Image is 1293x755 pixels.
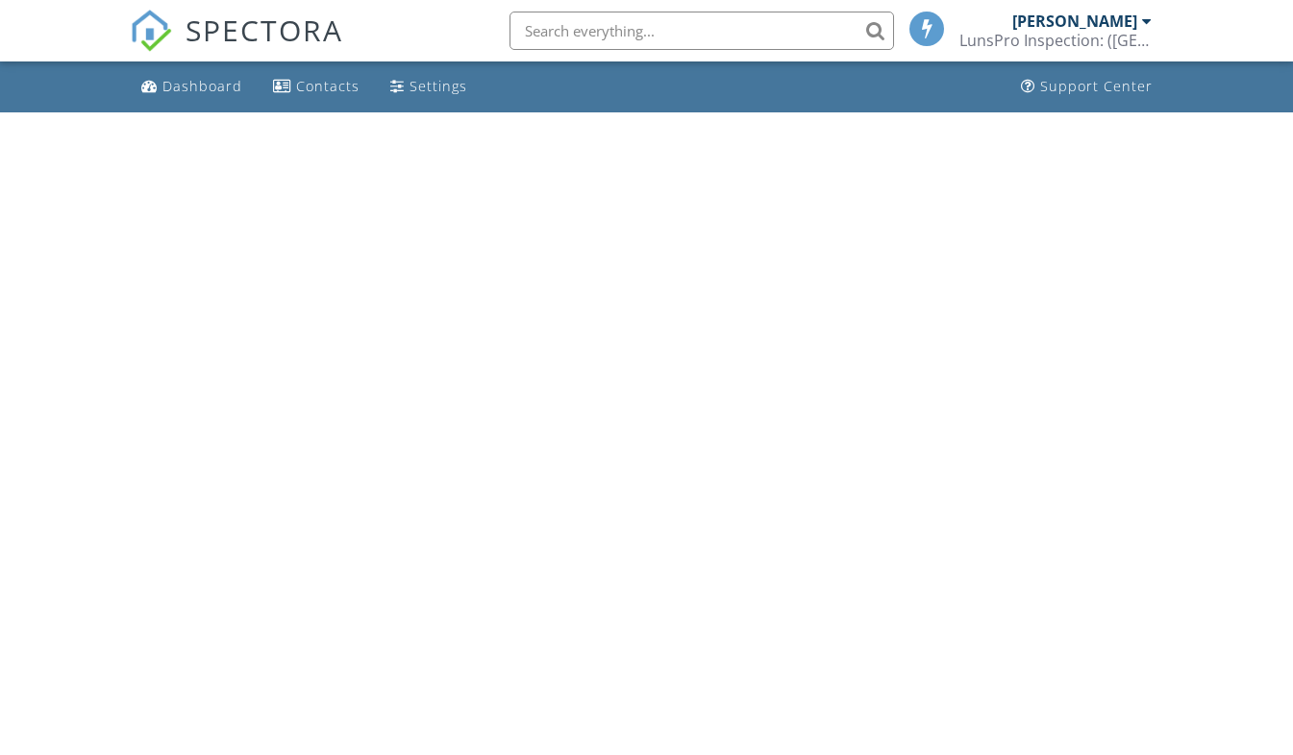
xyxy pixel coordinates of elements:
[959,31,1152,50] div: LunsPro Inspection: (Atlanta)
[134,69,250,105] a: Dashboard
[162,77,242,95] div: Dashboard
[130,26,343,66] a: SPECTORA
[1013,69,1160,105] a: Support Center
[265,69,367,105] a: Contacts
[130,10,172,52] img: The Best Home Inspection Software - Spectora
[1040,77,1153,95] div: Support Center
[186,10,343,50] span: SPECTORA
[410,77,467,95] div: Settings
[510,12,894,50] input: Search everything...
[296,77,360,95] div: Contacts
[383,69,475,105] a: Settings
[1012,12,1137,31] div: [PERSON_NAME]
